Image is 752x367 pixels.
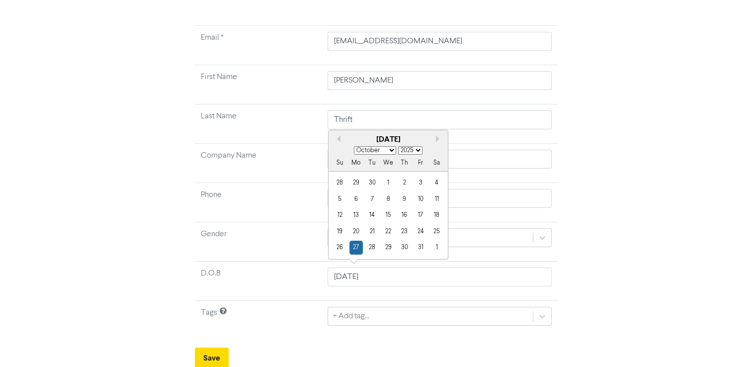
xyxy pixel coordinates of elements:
div: day-16 [397,208,411,222]
div: Su [333,156,346,170]
div: day-12 [333,208,346,222]
td: Tags [195,301,322,340]
td: First Name [195,65,322,104]
div: day-6 [349,192,362,206]
div: day-19 [333,225,346,238]
div: day-2 [397,176,411,189]
div: day-30 [397,241,411,254]
input: Click to select a date [328,268,551,286]
div: day-29 [381,241,395,254]
div: day-7 [365,192,378,206]
div: day-24 [414,225,427,238]
div: Fr [414,156,427,170]
td: Last Name [195,104,322,144]
div: day-23 [397,225,411,238]
div: day-27 [349,241,362,254]
td: Company Name [195,144,322,183]
div: day-1 [381,176,395,189]
div: day-29 [349,176,362,189]
div: day-11 [429,192,443,206]
iframe: Chat Widget [702,319,752,367]
div: day-18 [429,208,443,222]
div: day-1 [429,241,443,254]
div: day-31 [414,241,427,254]
div: day-9 [397,192,411,206]
div: Sa [429,156,443,170]
div: day-14 [365,208,378,222]
div: day-30 [365,176,378,189]
div: day-4 [429,176,443,189]
div: Tu [365,156,378,170]
div: day-17 [414,208,427,222]
div: day-3 [414,176,427,189]
div: month-2025-10 [332,175,444,256]
div: + Add tag... [333,310,369,322]
button: Next month [436,135,443,142]
div: Mo [349,156,362,170]
td: Required [195,26,322,65]
div: day-8 [381,192,395,206]
div: day-10 [414,192,427,206]
div: day-22 [381,225,395,238]
div: day-28 [365,241,378,254]
button: Previous Month [334,135,340,142]
div: day-13 [349,208,362,222]
td: Phone [195,183,322,222]
div: day-26 [333,241,346,254]
div: [DATE] [329,134,448,146]
div: Th [397,156,411,170]
div: day-15 [381,208,395,222]
div: day-5 [333,192,346,206]
div: day-20 [349,225,362,238]
div: day-25 [429,225,443,238]
div: We [381,156,395,170]
div: day-28 [333,176,346,189]
td: D.O.B [195,262,322,301]
div: day-21 [365,225,378,238]
td: Gender [195,222,322,262]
